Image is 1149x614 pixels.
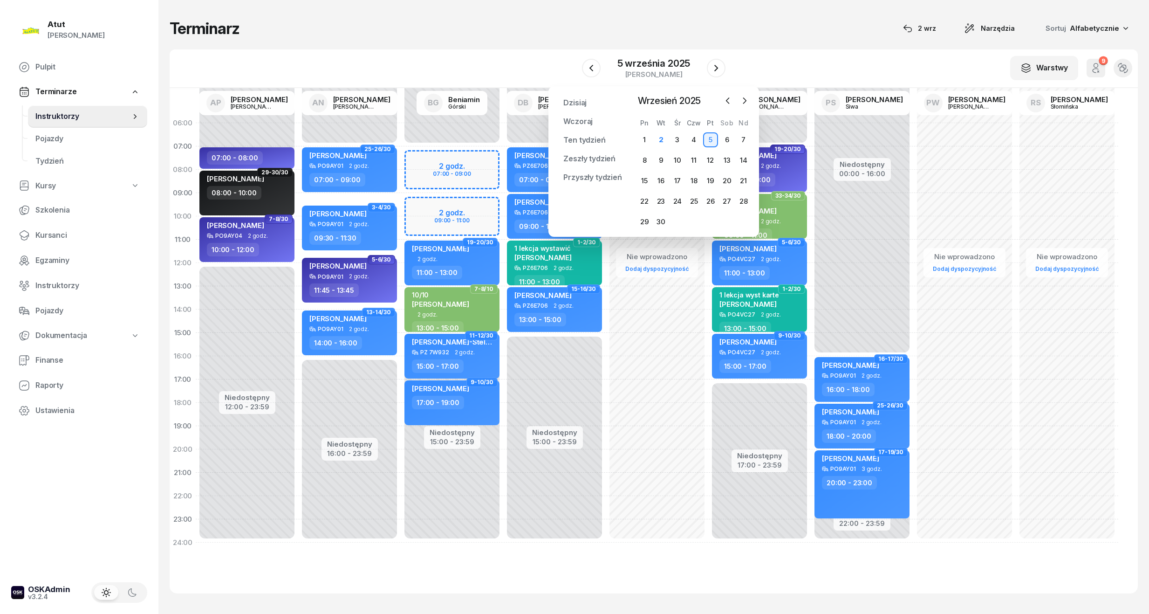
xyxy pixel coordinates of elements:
a: Egzaminy [11,249,147,272]
span: DB [518,99,528,107]
div: PO9AY01 [318,221,343,227]
span: 1-2/30 [782,288,801,290]
a: Tydzień [28,150,147,172]
div: OSKAdmin [28,586,70,593]
div: 15:00 - 23:59 [430,436,475,446]
span: 25-26/30 [364,148,391,150]
button: Niedostępny12:00 - 23:59 [225,392,270,413]
div: [PERSON_NAME] [231,103,275,110]
span: 2 godz. [455,349,475,356]
span: Szkolenia [35,204,140,216]
span: 5-6/30 [372,259,391,261]
div: 10/10 [412,291,469,299]
div: 5 [703,132,718,147]
span: 2 godz. [862,373,882,379]
div: [PERSON_NAME] [846,96,903,103]
div: 15:00 - 17:00 [412,359,464,373]
div: 07:00 - 08:00 [207,151,263,165]
span: PS [826,99,836,107]
a: PS[PERSON_NAME]Siwa [814,91,910,115]
div: PO9AY01 [830,419,856,425]
div: 19:00 [170,414,196,438]
button: Nie wprowadzonoDodaj dyspozycyjność [1032,249,1102,276]
a: Kursanci [11,224,147,247]
div: [PERSON_NAME] [1051,96,1108,103]
div: [PERSON_NAME] [231,96,288,103]
div: PO4VC27 [728,349,755,355]
div: 30 [653,214,668,229]
div: 12:00 [170,251,196,275]
span: [PERSON_NAME] [309,262,367,270]
a: MR[PERSON_NAME][PERSON_NAME] [711,91,808,115]
div: Warstwy [1020,62,1068,74]
a: Instruktorzy [11,275,147,297]
span: Kursy [35,180,56,192]
div: 16 [653,173,668,188]
span: [PERSON_NAME] [822,454,879,463]
span: [PERSON_NAME] [514,198,572,207]
a: Wczoraj [556,112,600,131]
div: 07:00 [170,135,196,158]
div: Siwa [846,103,890,110]
div: 15 [637,173,652,188]
span: 2 godz. [554,303,574,309]
span: [PERSON_NAME] [412,384,469,393]
span: RS [1031,99,1041,107]
div: 22:00 [170,484,196,508]
span: AP [210,99,221,107]
span: Narzędzia [981,23,1015,34]
div: 20 [719,173,734,188]
div: [PERSON_NAME] [743,103,788,110]
a: Ustawienia [11,400,147,422]
span: 2 godz. [349,221,369,228]
a: PW[PERSON_NAME][PERSON_NAME] [916,91,1013,115]
div: [PERSON_NAME] [743,96,800,103]
a: Ten tydzień [556,131,613,150]
span: 7-8/10 [474,288,493,290]
div: 07:00 - 09:00 [514,173,570,186]
div: 24:00 [170,531,196,554]
div: Nd [735,119,752,127]
button: Niedostępny17:00 - 23:59 [737,450,782,471]
div: Pn [636,119,652,127]
div: Śr [669,119,685,127]
div: 21:00 [170,461,196,484]
div: PO9AY01 [830,373,856,379]
div: 24 [670,194,685,209]
span: 3-4/30 [372,207,391,208]
div: 2 [653,132,668,147]
div: [PERSON_NAME] [948,96,1005,103]
div: [PERSON_NAME] [617,71,691,78]
span: [PERSON_NAME] [514,291,572,300]
span: 17-19/30 [878,451,903,453]
div: Nie wprowadzono [622,251,692,263]
span: [PERSON_NAME] [309,209,367,218]
span: 5-6/30 [782,241,801,243]
div: [PERSON_NAME] [538,103,583,110]
div: PO9AY01 [318,326,343,332]
div: 09:00 - 11:00 [514,220,567,233]
div: 7 [736,132,751,147]
span: Alfabetycznie [1070,24,1119,33]
div: Wt [653,119,669,127]
div: Niedostępny [225,394,270,401]
a: DB[PERSON_NAME][PERSON_NAME] [506,91,603,115]
span: Tydzień [35,155,140,167]
div: 2 wrz [903,23,936,34]
div: 14:00 [170,298,196,321]
div: 20:00 - 23:00 [822,476,877,490]
div: 8 [637,153,652,168]
span: 2 godz. [761,349,781,356]
a: Przyszły tydzień [556,168,629,187]
button: Niedostępny16:00 - 23:59 [327,439,372,459]
div: 11 [686,153,701,168]
span: Egzaminy [35,255,140,267]
div: 3 [670,132,685,147]
div: Niedostępny [430,429,475,436]
span: 9-10/30 [778,335,801,337]
div: 14 [736,153,751,168]
div: 28 [736,194,751,209]
a: Kursy [11,175,147,197]
span: Dokumentacja [35,330,87,342]
a: Dodaj dyspozycyjność [622,263,692,274]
